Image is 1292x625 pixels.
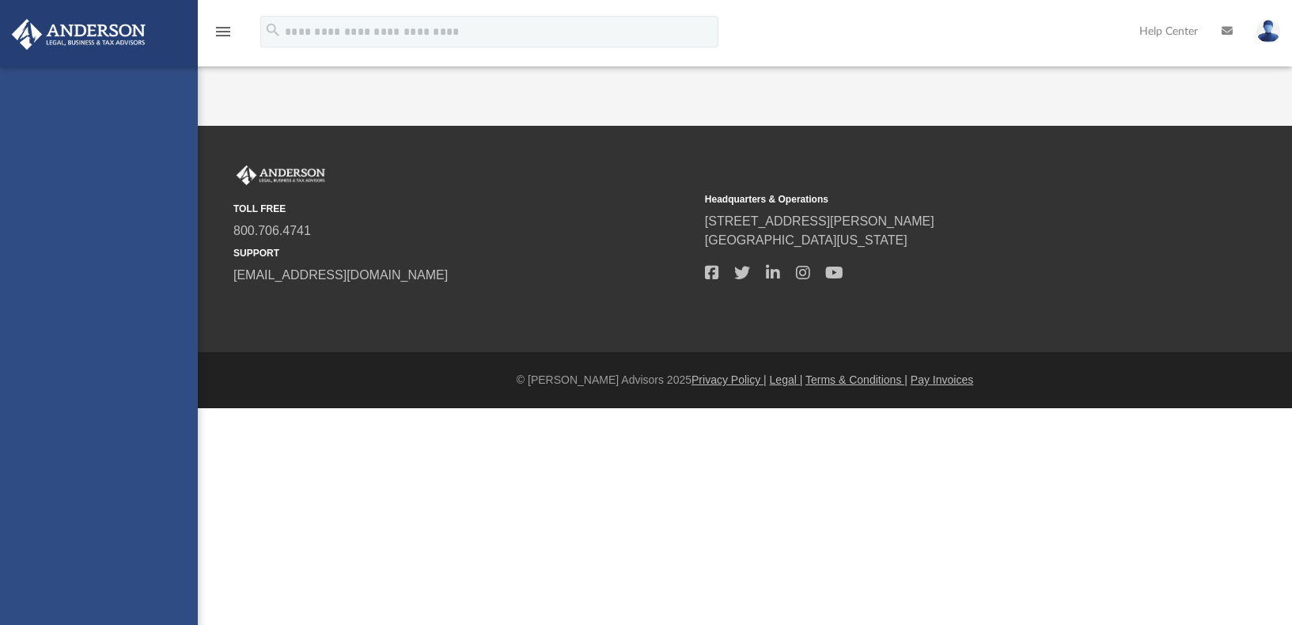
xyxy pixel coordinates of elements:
a: [GEOGRAPHIC_DATA][US_STATE] [705,233,907,247]
small: Headquarters & Operations [705,192,1165,206]
i: menu [214,22,233,41]
a: [EMAIL_ADDRESS][DOMAIN_NAME] [233,268,448,282]
i: search [264,21,282,39]
div: © [PERSON_NAME] Advisors 2025 [198,372,1292,388]
a: Privacy Policy | [691,373,767,386]
small: TOLL FREE [233,202,694,216]
a: menu [214,30,233,41]
img: Anderson Advisors Platinum Portal [7,19,150,50]
img: Anderson Advisors Platinum Portal [233,165,328,186]
a: Terms & Conditions | [805,373,907,386]
img: User Pic [1256,20,1280,43]
a: 800.706.4741 [233,224,311,237]
small: SUPPORT [233,246,694,260]
a: Pay Invoices [911,373,973,386]
a: Legal | [770,373,803,386]
a: [STREET_ADDRESS][PERSON_NAME] [705,214,934,228]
